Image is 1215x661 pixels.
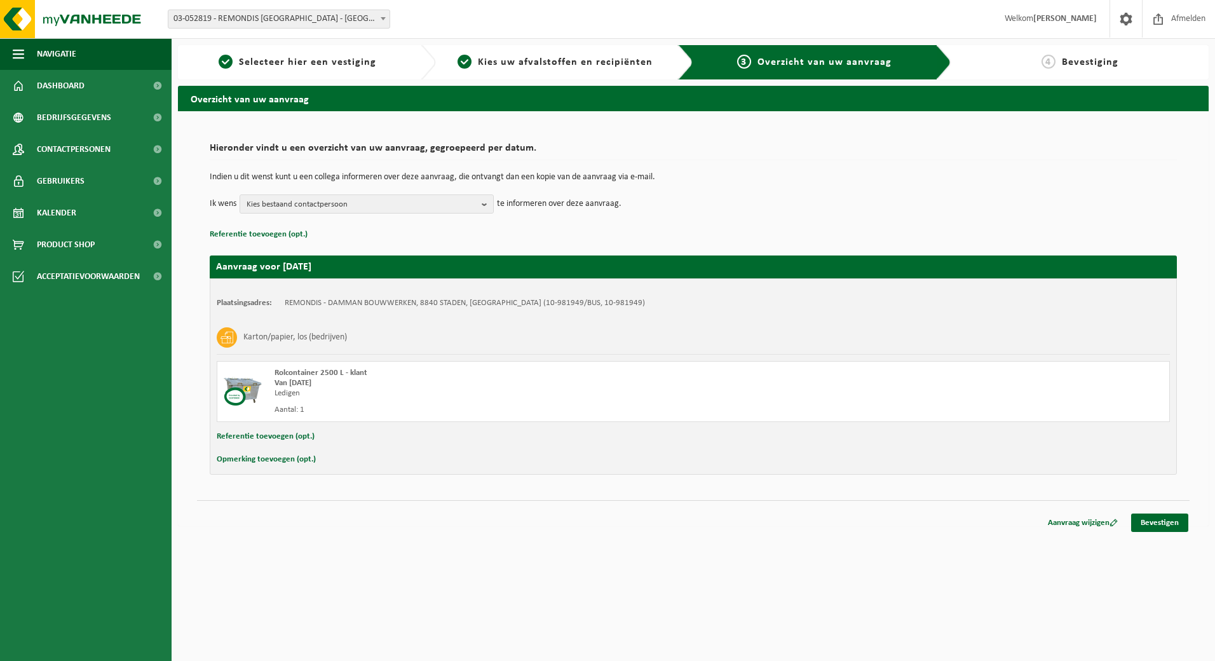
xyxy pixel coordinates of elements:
strong: Van [DATE] [275,379,311,387]
h2: Overzicht van uw aanvraag [178,86,1209,111]
span: Acceptatievoorwaarden [37,261,140,292]
a: 1Selecteer hier een vestiging [184,55,411,70]
span: Dashboard [37,70,85,102]
span: 03-052819 - REMONDIS WEST-VLAANDEREN - OOSTENDE [168,10,390,29]
span: Rolcontainer 2500 L - klant [275,369,367,377]
span: Contactpersonen [37,133,111,165]
strong: Aanvraag voor [DATE] [216,262,311,272]
div: Aantal: 1 [275,405,744,415]
span: Kalender [37,197,76,229]
span: 3 [737,55,751,69]
h2: Hieronder vindt u een overzicht van uw aanvraag, gegroepeerd per datum. [210,143,1177,160]
span: Product Shop [37,229,95,261]
span: Selecteer hier een vestiging [239,57,376,67]
span: Gebruikers [37,165,85,197]
span: 1 [219,55,233,69]
p: Indien u dit wenst kunt u een collega informeren over deze aanvraag, die ontvangt dan een kopie v... [210,173,1177,182]
span: Bevestiging [1062,57,1118,67]
strong: [PERSON_NAME] [1033,14,1097,24]
span: 4 [1042,55,1055,69]
h3: Karton/papier, los (bedrijven) [243,327,347,348]
strong: Plaatsingsadres: [217,299,272,307]
span: Navigatie [37,38,76,70]
img: WB-2500-CU.png [224,368,262,406]
span: Kies uw afvalstoffen en recipiënten [478,57,653,67]
a: Aanvraag wijzigen [1038,514,1127,532]
span: 2 [458,55,472,69]
button: Kies bestaand contactpersoon [240,194,494,214]
span: Kies bestaand contactpersoon [247,195,477,214]
button: Referentie toevoegen (opt.) [210,226,308,243]
p: te informeren over deze aanvraag. [497,194,621,214]
span: Bedrijfsgegevens [37,102,111,133]
a: 2Kies uw afvalstoffen en recipiënten [442,55,669,70]
button: Opmerking toevoegen (opt.) [217,451,316,468]
div: Ledigen [275,388,744,399]
td: REMONDIS - DAMMAN BOUWWERKEN, 8840 STADEN, [GEOGRAPHIC_DATA] (10-981949/BUS, 10-981949) [285,298,645,308]
span: Overzicht van uw aanvraag [757,57,892,67]
button: Referentie toevoegen (opt.) [217,428,315,445]
span: 03-052819 - REMONDIS WEST-VLAANDEREN - OOSTENDE [168,10,390,28]
a: Bevestigen [1131,514,1188,532]
p: Ik wens [210,194,236,214]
